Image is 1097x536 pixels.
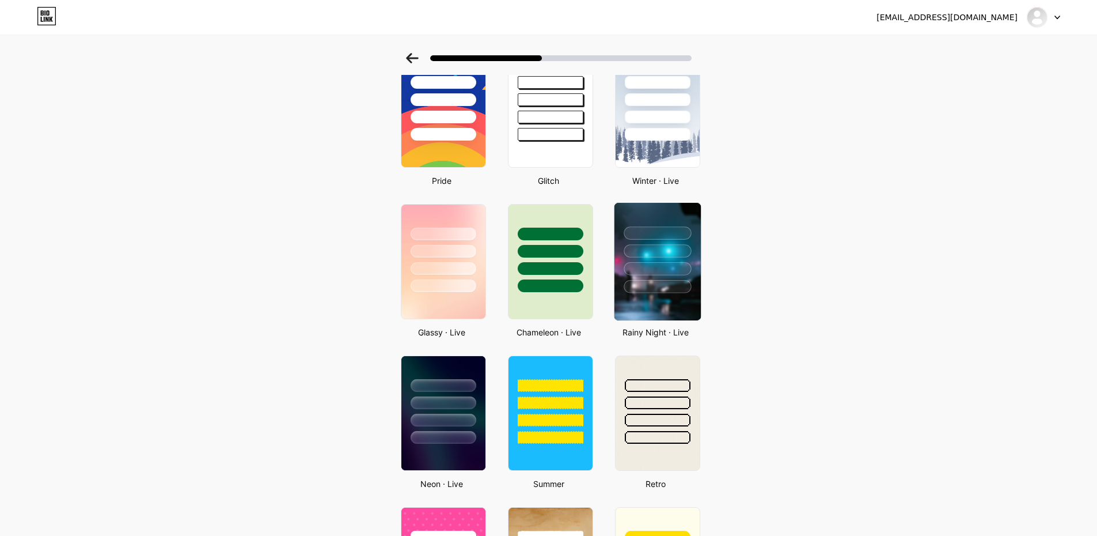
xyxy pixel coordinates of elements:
div: Neon · Live [397,478,486,490]
div: Retro [612,478,700,490]
div: Summer [504,478,593,490]
div: Glassy · Live [397,326,486,338]
div: [EMAIL_ADDRESS][DOMAIN_NAME] [876,12,1018,24]
img: rainy_night.jpg [614,203,700,320]
div: Chameleon · Live [504,326,593,338]
div: Rainy Night · Live [612,326,700,338]
div: Glitch [504,175,593,187]
img: alfarohidy [1026,6,1048,28]
div: Winter · Live [612,175,700,187]
div: Pride [397,175,486,187]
